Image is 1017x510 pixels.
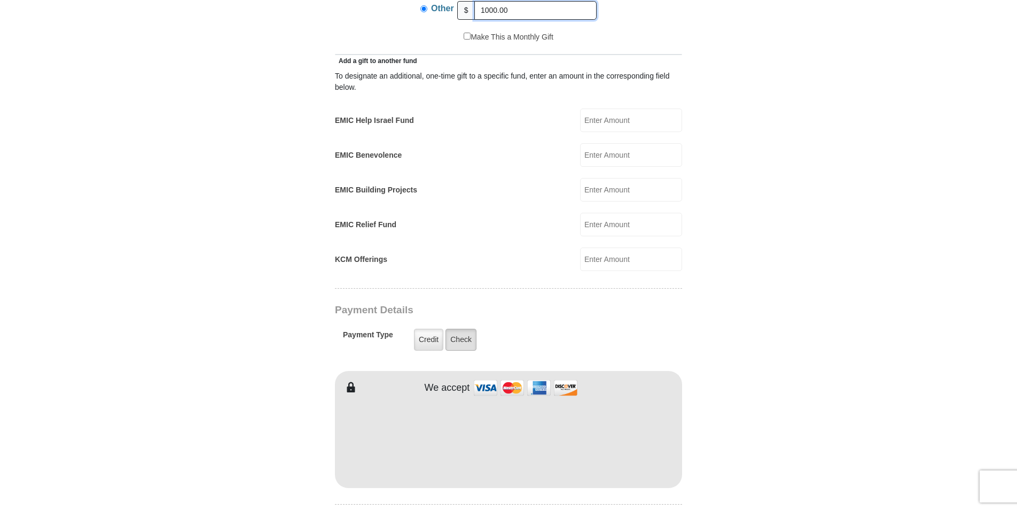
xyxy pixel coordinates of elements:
label: EMIC Relief Fund [335,219,396,230]
span: $ [457,1,475,20]
label: Credit [414,329,443,351]
h5: Payment Type [343,330,393,345]
label: Check [445,329,476,351]
span: Add a gift to another fund [335,57,417,65]
label: Make This a Monthly Gift [464,32,553,43]
div: To designate an additional, one-time gift to a specific fund, enter an amount in the correspondin... [335,71,682,93]
input: Enter Amount [580,109,682,132]
label: EMIC Benevolence [335,150,402,161]
span: Other [431,4,454,13]
h4: We accept [425,382,470,394]
img: credit cards accepted [472,376,579,399]
label: KCM Offerings [335,254,387,265]
label: EMIC Building Projects [335,184,417,196]
input: Enter Amount [580,248,682,271]
input: Other Amount [474,1,597,20]
input: Enter Amount [580,178,682,202]
input: Enter Amount [580,213,682,236]
input: Enter Amount [580,143,682,167]
label: EMIC Help Israel Fund [335,115,414,126]
input: Make This a Monthly Gift [464,33,471,40]
h3: Payment Details [335,304,607,316]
